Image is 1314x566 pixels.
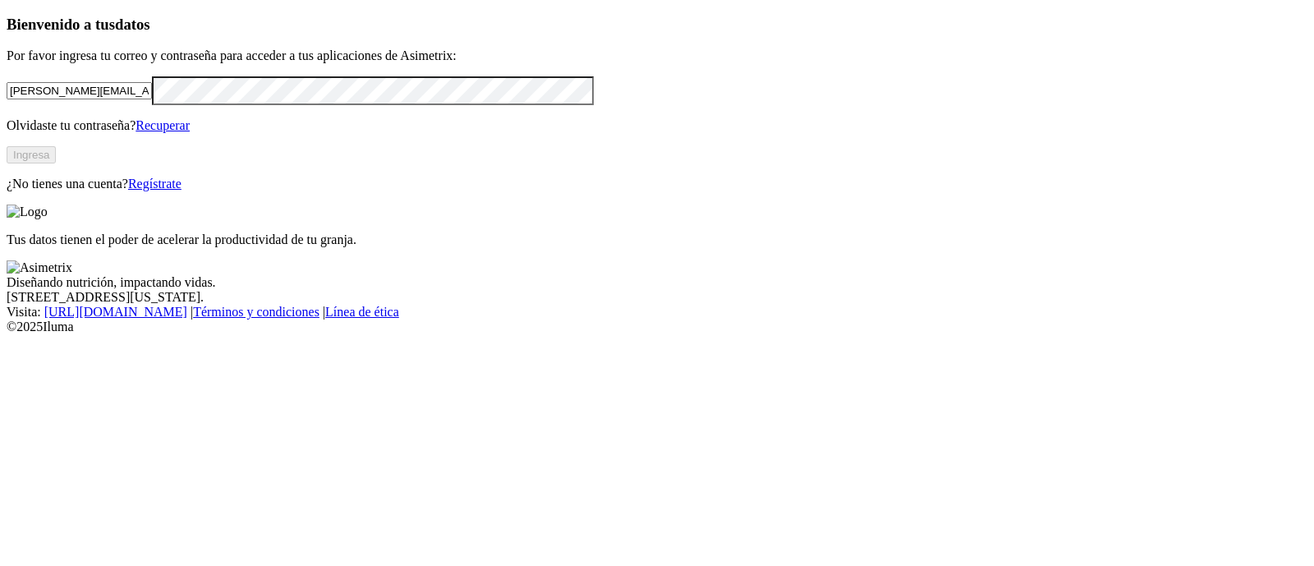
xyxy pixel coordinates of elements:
p: ¿No tienes una cuenta? [7,177,1307,191]
p: Tus datos tienen el poder de acelerar la productividad de tu granja. [7,232,1307,247]
a: Términos y condiciones [193,305,319,319]
div: Visita : | | [7,305,1307,320]
a: Recuperar [136,118,190,132]
a: [URL][DOMAIN_NAME] [44,305,187,319]
span: datos [115,16,150,33]
button: Ingresa [7,146,56,163]
p: Por favor ingresa tu correo y contraseña para acceder a tus aplicaciones de Asimetrix: [7,48,1307,63]
img: Asimetrix [7,260,72,275]
a: Regístrate [128,177,181,191]
p: Olvidaste tu contraseña? [7,118,1307,133]
a: Línea de ética [325,305,399,319]
h3: Bienvenido a tus [7,16,1307,34]
input: Tu correo [7,82,152,99]
img: Logo [7,205,48,219]
div: [STREET_ADDRESS][US_STATE]. [7,290,1307,305]
div: Diseñando nutrición, impactando vidas. [7,275,1307,290]
div: © 2025 Iluma [7,320,1307,334]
